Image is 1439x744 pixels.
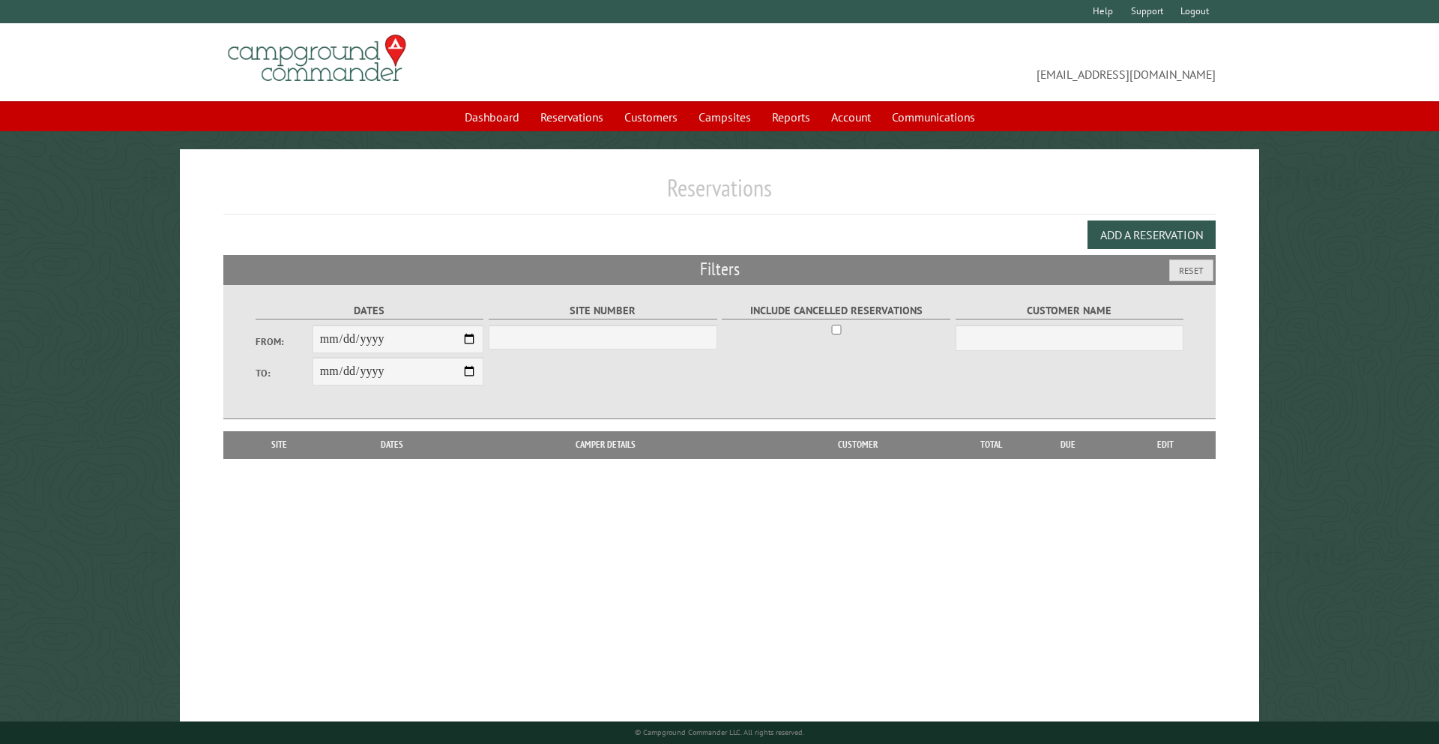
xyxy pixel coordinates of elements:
label: Site Number [489,302,717,319]
th: Total [961,431,1021,458]
a: Communications [883,103,984,131]
label: From: [256,334,313,349]
th: Due [1021,431,1115,458]
th: Dates [328,431,456,458]
th: Customer [755,431,961,458]
th: Camper Details [456,431,755,458]
label: Include Cancelled Reservations [722,302,950,319]
a: Reservations [531,103,612,131]
a: Reports [763,103,819,131]
small: © Campground Commander LLC. All rights reserved. [635,727,804,737]
span: [EMAIL_ADDRESS][DOMAIN_NAME] [719,41,1216,83]
label: To: [256,366,313,380]
button: Reset [1169,259,1213,281]
a: Campsites [690,103,760,131]
a: Customers [615,103,687,131]
img: Campground Commander [223,29,411,88]
a: Dashboard [456,103,528,131]
h1: Reservations [223,173,1216,214]
label: Customer Name [956,302,1184,319]
button: Add a Reservation [1087,220,1216,249]
th: Edit [1115,431,1216,458]
a: Account [822,103,880,131]
h2: Filters [223,255,1216,283]
th: Site [231,431,328,458]
label: Dates [256,302,484,319]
